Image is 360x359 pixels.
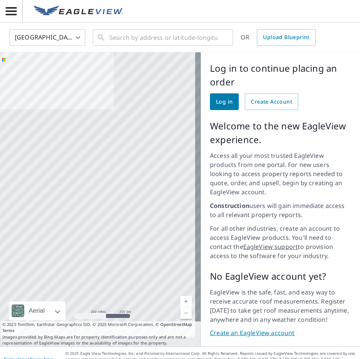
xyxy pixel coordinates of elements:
[180,307,192,319] a: Current Level 5, Zoom Out
[210,151,351,197] p: Access all your most trusted EagleView products from one portal. For new users looking to access ...
[245,93,298,110] a: Create Account
[180,296,192,307] a: Current Level 5, Zoom In
[263,33,309,42] span: Upload Blueprint
[243,242,298,251] a: EagleView support
[210,119,351,146] p: Welcome to the new EagleView experience.
[210,269,351,283] p: No EagleView account yet?
[110,27,218,48] input: Search by address or latitude-longitude
[210,202,249,210] strong: Construction
[210,224,351,260] p: For all other industries, create an account to access EagleView products. You'll need to contact ...
[160,321,192,327] a: OpenStreetMap
[216,97,233,107] span: Log in
[9,301,66,320] div: Aerial
[257,29,315,46] a: Upload Blueprint
[2,321,199,334] span: © 2025 TomTom, Earthstar Geographics SIO, © 2025 Microsoft Corporation, ©
[210,329,351,337] a: Create an EagleView account
[27,301,47,320] div: Aerial
[210,61,351,89] p: Log in to continue placing an order
[251,97,292,107] span: Create Account
[2,328,15,333] a: Terms
[210,201,351,219] p: users will gain immediate access to all relevant property reports.
[210,288,351,324] p: EagleView is the safe, fast, and easy way to receive accurate roof measurements. Register [DATE] ...
[34,6,123,17] img: EV Logo
[210,93,239,110] a: Log in
[9,27,85,48] div: [GEOGRAPHIC_DATA]
[241,29,316,46] div: OR
[29,1,128,22] a: EV Logo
